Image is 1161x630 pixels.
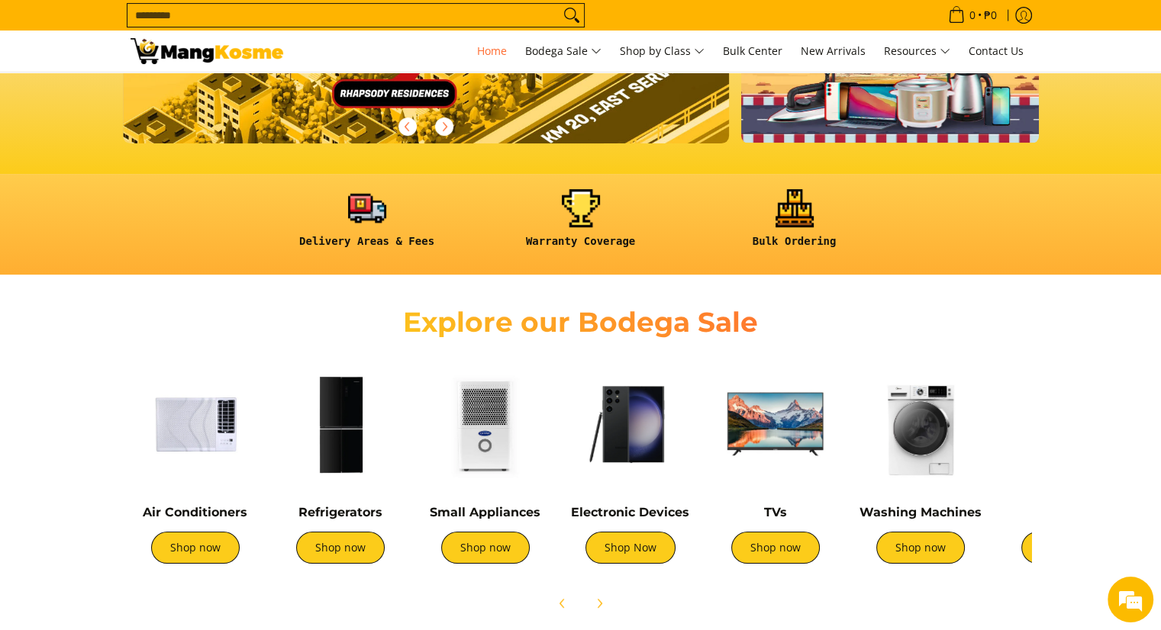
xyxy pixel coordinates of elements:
[298,31,1031,72] nav: Main Menu
[884,42,950,61] span: Resources
[298,505,382,519] a: Refrigerators
[859,505,982,519] a: Washing Machines
[151,532,240,564] a: Shop now
[582,587,616,620] button: Next
[764,505,787,519] a: TVs
[566,359,695,489] img: Electronic Devices
[711,359,840,489] img: TVs
[131,38,283,64] img: Mang Kosme: Your Home Appliances Warehouse Sale Partner!
[1001,359,1130,489] img: Cookers
[131,359,260,489] img: Air Conditioners
[982,10,999,21] span: ₱0
[1021,532,1110,564] a: Shop now
[876,31,958,72] a: Resources
[571,505,689,519] a: Electronic Devices
[89,192,211,346] span: We're online!
[482,189,680,260] a: <h6><strong>Warranty Coverage</strong></h6>
[695,189,894,260] a: <h6><strong>Bulk Ordering</strong></h6>
[961,31,1031,72] a: Contact Us
[525,42,601,61] span: Bodega Sale
[856,359,985,489] img: Washing Machines
[943,7,1001,24] span: •
[391,110,424,143] button: Previous
[546,587,579,620] button: Previous
[969,43,1024,58] span: Contact Us
[441,532,530,564] a: Shop now
[620,42,705,61] span: Shop by Class
[560,4,584,27] button: Search
[360,305,802,339] h2: Explore our Bodega Sale
[477,43,507,58] span: Home
[79,85,256,105] div: Chat with us now
[723,43,782,58] span: Bulk Center
[967,10,978,21] span: 0
[250,8,287,44] div: Minimize live chat window
[430,505,540,519] a: Small Appliances
[143,505,247,519] a: Air Conditioners
[731,532,820,564] a: Shop now
[793,31,873,72] a: New Arrivals
[296,532,385,564] a: Shop now
[876,532,965,564] a: Shop now
[276,359,405,489] img: Refrigerators
[268,189,466,260] a: <h6><strong>Delivery Areas & Fees</strong></h6>
[612,31,712,72] a: Shop by Class
[469,31,514,72] a: Home
[518,31,609,72] a: Bodega Sale
[427,110,461,143] button: Next
[715,31,790,72] a: Bulk Center
[585,532,676,564] a: Shop Now
[421,359,550,489] img: Small Appliances
[8,416,291,470] textarea: Type your message and hit 'Enter'
[801,43,866,58] span: New Arrivals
